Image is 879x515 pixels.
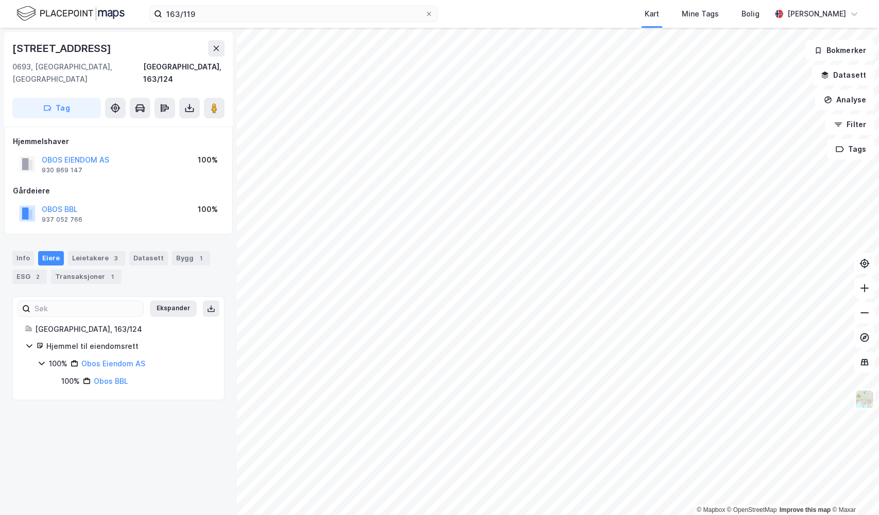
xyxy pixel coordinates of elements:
div: 100% [198,203,218,216]
div: 1 [196,253,206,263]
a: Mapbox [697,506,725,513]
div: [PERSON_NAME] [787,8,846,20]
div: 100% [61,375,80,387]
input: Søk på adresse, matrikkel, gårdeiere, leietakere eller personer [162,6,425,22]
div: Kart [645,8,659,20]
img: Z [855,389,874,409]
div: 100% [49,358,67,370]
div: 0693, [GEOGRAPHIC_DATA], [GEOGRAPHIC_DATA] [12,61,143,85]
button: Filter [825,114,875,135]
div: Bygg [172,251,210,265]
div: 937 052 766 [42,216,82,224]
div: Datasett [129,251,168,265]
div: Mine Tags [682,8,719,20]
div: 930 869 147 [42,166,82,174]
div: [STREET_ADDRESS] [12,40,113,57]
div: Hjemmel til eiendomsrett [46,340,212,352]
div: 3 [111,253,121,263]
div: Transaksjoner [51,270,122,284]
button: Tag [12,98,101,118]
div: Leietakere [68,251,125,265]
button: Bokmerker [805,40,875,61]
button: Analyse [815,90,875,110]
a: Obos BBL [94,377,128,385]
iframe: Chat Widget [828,466,879,515]
a: OpenStreetMap [727,506,777,513]
input: Søk [30,301,143,316]
div: Hjemmelshaver [13,135,224,148]
button: Tags [827,139,875,159]
div: Info [12,251,34,265]
div: [GEOGRAPHIC_DATA], 163/124 [143,61,225,85]
img: logo.f888ab2527a4732fd821a326f86c7f29.svg [16,5,125,23]
div: [GEOGRAPHIC_DATA], 163/124 [35,323,212,335]
button: Datasett [812,65,875,85]
div: Gårdeiere [13,185,224,197]
a: Obos Eiendom AS [81,359,145,368]
div: Eiere [38,251,64,265]
div: 2 [32,272,43,282]
button: Ekspander [150,300,197,317]
div: Bolig [742,8,760,20]
div: Kontrollprogram for chat [828,466,879,515]
div: 1 [107,272,117,282]
a: Improve this map [780,506,831,513]
div: 100% [198,154,218,166]
div: ESG [12,270,47,284]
